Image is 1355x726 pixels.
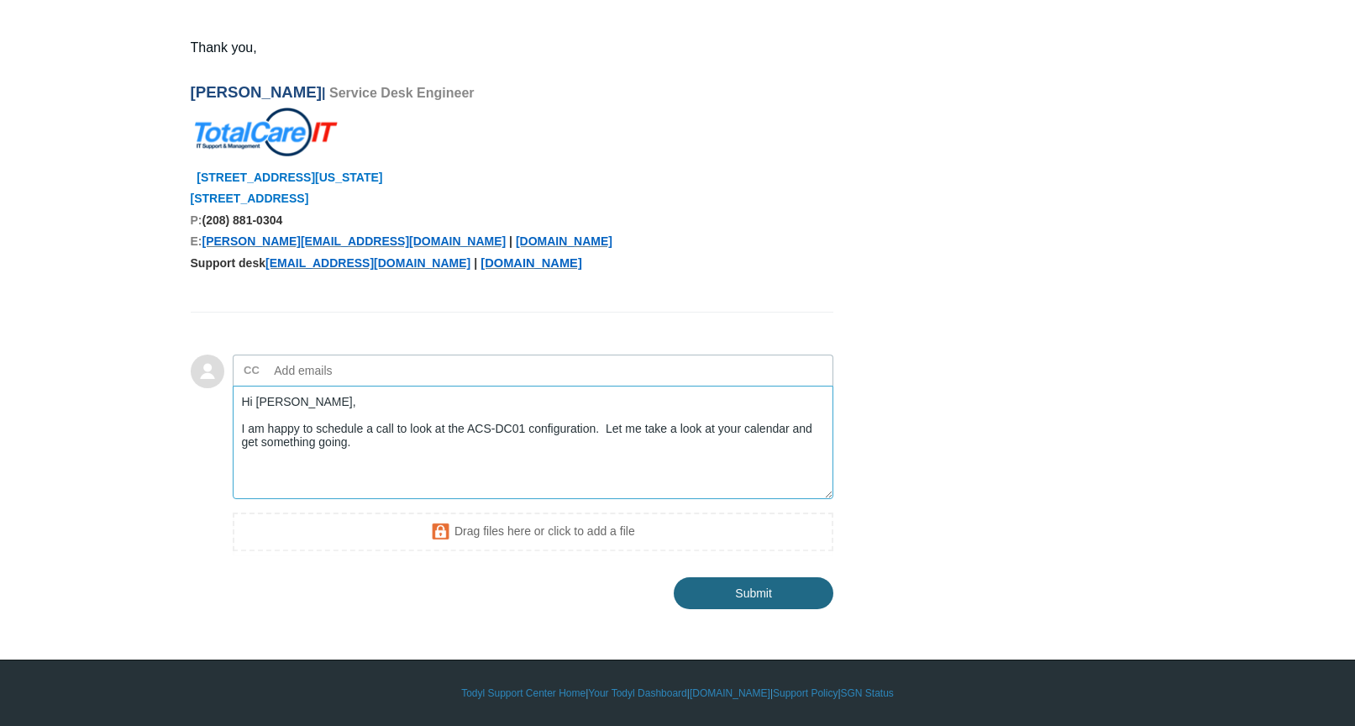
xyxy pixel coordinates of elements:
a: [PERSON_NAME][EMAIL_ADDRESS][DOMAIN_NAME] [202,234,507,248]
a: Your Todyl Dashboard [588,686,686,701]
a: [DOMAIN_NAME] [481,256,582,270]
span: Thank you, [191,40,257,55]
a: [EMAIL_ADDRESS][DOMAIN_NAME] [265,256,470,270]
input: Submit [674,577,833,609]
span: Service Desk Engineer [329,86,475,100]
span: [STREET_ADDRESS][US_STATE] [197,171,382,184]
a: [DOMAIN_NAME] [516,234,612,248]
span: | [474,256,477,270]
span: E: [191,234,202,248]
a: SGN Status [841,686,894,701]
span: | [509,234,512,248]
a: Support Policy [773,686,838,701]
span: | [322,86,325,100]
label: CC [244,358,260,383]
div: | | | | [191,686,1165,701]
span: (208) 881-0304 [202,213,283,227]
textarea: Add your reply [233,386,834,499]
span: P: [191,213,202,227]
span: Support desk [191,256,265,270]
input: Add emails [268,358,449,383]
a: [DOMAIN_NAME] [690,686,770,701]
span: [PERSON_NAME] [191,83,323,101]
img: Image [191,105,341,159]
a: Todyl Support Center Home [461,686,586,701]
span: [STREET_ADDRESS] [191,192,309,205]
